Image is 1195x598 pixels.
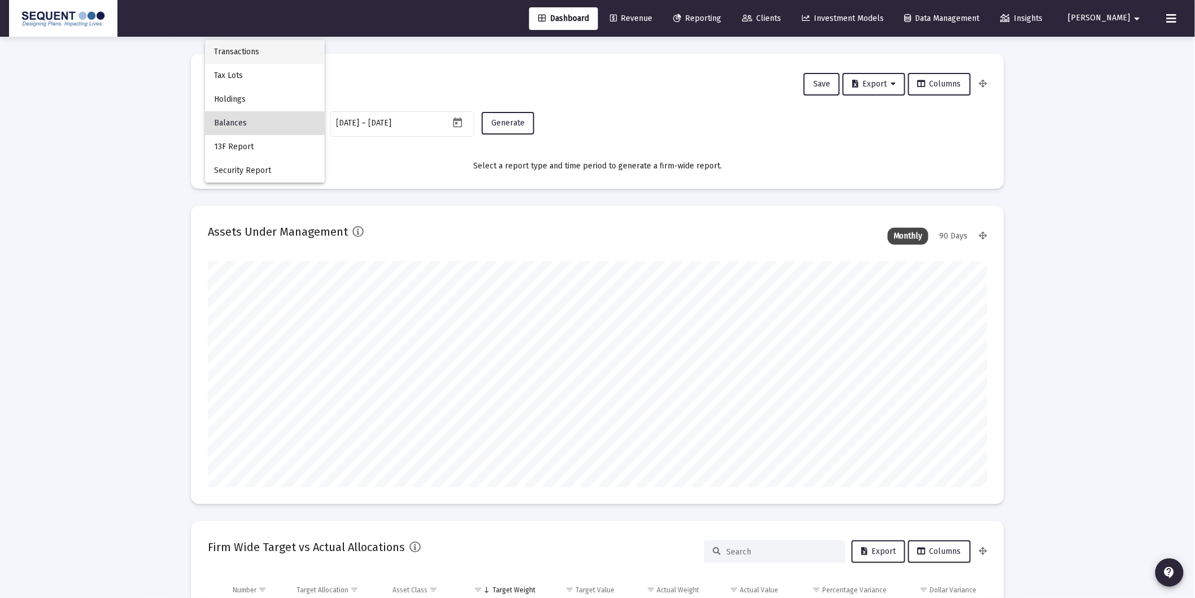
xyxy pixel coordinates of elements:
span: Security Report [214,159,316,183]
span: Holdings [214,88,316,111]
span: Tax Lots [214,64,316,88]
span: Transactions [214,40,316,64]
span: Balances [214,111,316,135]
span: 13F Report [214,135,316,159]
